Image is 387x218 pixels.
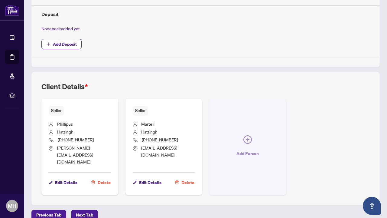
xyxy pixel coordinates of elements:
[57,121,73,127] span: Phillipus
[41,39,82,49] button: Add Deposit
[139,178,161,187] span: Edit Details
[57,145,93,165] span: [PERSON_NAME][EMAIL_ADDRESS][DOMAIN_NAME]
[41,11,370,18] h4: Deposit
[141,121,154,127] span: Marteli
[141,145,177,157] span: [EMAIL_ADDRESS][DOMAIN_NAME]
[181,178,194,187] span: Delete
[236,149,259,158] span: Add Person
[57,129,73,134] span: Hattingh
[41,82,88,91] h2: Client Details
[8,202,16,210] span: MH
[41,26,81,31] span: No deposit added yet.
[243,135,252,144] span: plus-circle
[58,137,94,142] span: [PHONE_NUMBER]
[133,177,162,188] button: Edit Details
[174,177,195,188] button: Delete
[55,178,77,187] span: Edit Details
[46,42,50,46] span: plus
[209,99,286,195] button: Add Person
[49,106,64,115] span: Seller
[91,177,111,188] button: Delete
[141,129,158,134] span: Hattingh
[142,137,178,142] span: [PHONE_NUMBER]
[49,177,78,188] button: Edit Details
[133,106,148,115] span: Seller
[53,39,77,49] span: Add Deposit
[363,197,381,215] button: Open asap
[98,178,111,187] span: Delete
[5,5,19,16] img: logo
